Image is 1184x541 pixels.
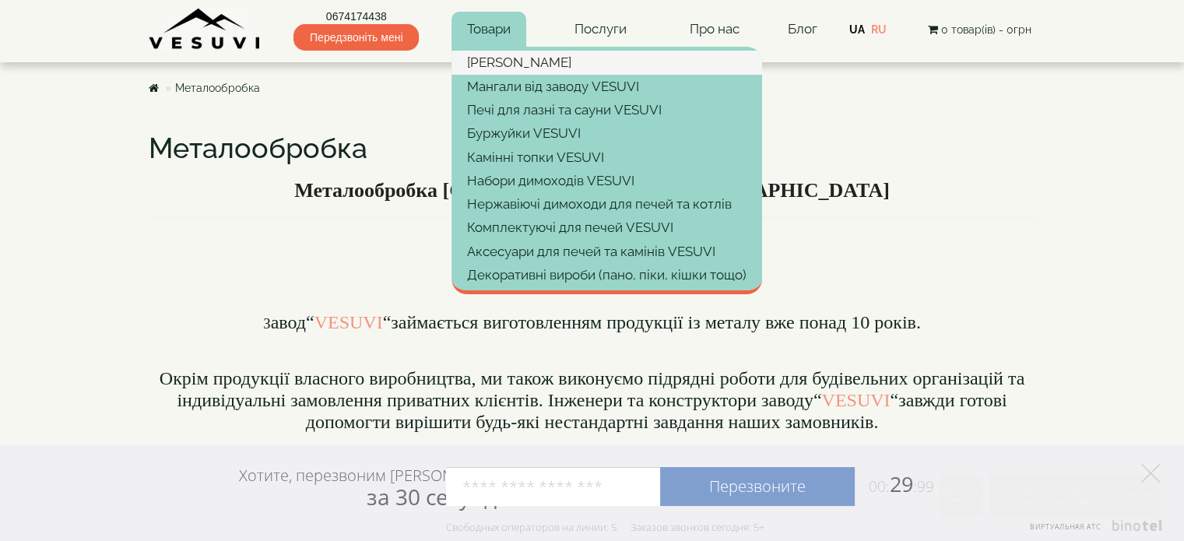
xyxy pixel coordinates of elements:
[451,51,762,74] a: [PERSON_NAME]
[383,312,392,332] span: “
[446,521,764,533] div: Свободных операторов на линии: 5 Заказов звонков сегодня: 5+
[451,98,762,121] a: Печі для лазні та сауни VESUVI
[293,9,419,24] a: 0674174438
[271,312,921,332] font: авод займається виготовленням продукції із металу вже понад 10 років.
[294,179,890,202] b: Металообробка [GEOGRAPHIC_DATA], [GEOGRAPHIC_DATA]
[293,24,419,51] span: Передзвоніть мені
[922,21,1035,38] button: 0 товар(ів) - 0грн
[940,23,1031,36] span: 0 товар(ів) - 0грн
[149,133,1036,164] h1: Металообробка
[849,23,865,36] a: UA
[160,368,1024,410] span: Окрім продукції власного виробництва, ми також виконуємо підрядні роботи для будівельних організа...
[674,12,755,47] a: Про нас
[821,390,890,410] a: VESUVI
[855,469,934,498] span: 29
[451,240,762,263] a: Аксесуари для печей та камінів VESUVI
[451,216,762,239] a: Комплектуючі для печей VESUVI
[239,465,506,509] div: Хотите, перезвоним [PERSON_NAME]
[451,192,762,216] a: Нержавіючі димоходи для печей та котлів
[1030,522,1101,532] span: Виртуальная АТС
[149,8,262,51] img: Завод VESUVI
[660,467,855,506] a: Перезвоните
[871,23,887,36] a: RU
[451,121,762,145] a: Буржуйки VESUVI
[451,146,762,169] a: Камінні топки VESUVI
[314,312,383,332] a: VESUVI
[451,12,526,47] a: Товари
[913,476,934,497] span: :99
[367,482,506,511] span: за 30 секунд?
[451,169,762,192] a: Набори димоходів VESUVI
[558,12,641,47] a: Послуги
[175,82,260,94] a: Металообробка
[890,390,898,410] span: “
[1021,520,1165,541] a: Виртуальная АТС
[451,263,762,286] a: Декоративні вироби (пано, піки, кішки тощо)
[306,312,314,332] span: “
[160,368,1024,431] font: завжди готові допомогти вирішити будь-які нестандартні завдання наших замовників.
[451,75,762,98] a: Мангали від заводу VESUVI
[869,476,890,497] span: 00:
[813,390,822,410] span: “
[263,315,270,332] font: З
[787,21,817,37] a: Блог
